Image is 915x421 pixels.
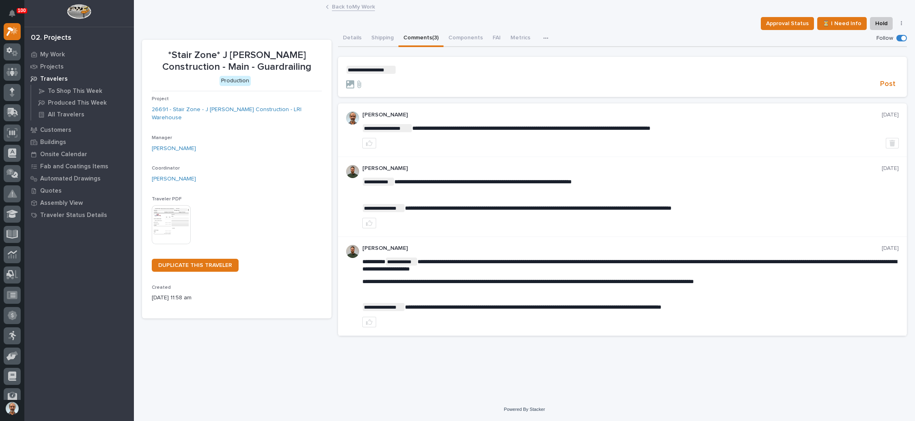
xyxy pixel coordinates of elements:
a: Traveler Status Details [24,209,134,221]
a: To Shop This Week [31,85,134,97]
span: Traveler PDF [152,197,182,202]
span: Manager [152,135,172,140]
p: [DATE] [882,165,899,172]
p: [PERSON_NAME] [362,245,882,252]
span: Coordinator [152,166,180,171]
button: Hold [870,17,893,30]
span: DUPLICATE THIS TRAVELER [158,262,232,268]
p: [DATE] [882,245,899,252]
button: Comments (3) [398,30,444,47]
p: [DATE] [882,112,899,118]
p: Travelers [40,75,68,83]
p: Assembly View [40,200,83,207]
a: Back toMy Work [332,2,375,11]
p: Produced This Week [48,99,107,107]
div: 02. Projects [31,34,71,43]
a: Assembly View [24,197,134,209]
button: Components [444,30,488,47]
button: Shipping [366,30,398,47]
a: Onsite Calendar [24,148,134,160]
button: like this post [362,317,376,327]
p: [DATE] 11:58 am [152,294,322,302]
button: ⏳ I Need Info [817,17,867,30]
span: Approval Status [766,19,809,28]
a: [PERSON_NAME] [152,175,196,183]
button: Delete post [886,138,899,148]
div: Notifications100 [10,10,21,23]
p: [PERSON_NAME] [362,165,882,172]
a: Quotes [24,185,134,197]
p: Projects [40,63,64,71]
a: Fab and Coatings Items [24,160,134,172]
a: Powered By Stacker [504,407,545,412]
img: Workspace Logo [67,4,91,19]
button: like this post [362,218,376,228]
a: All Travelers [31,109,134,120]
p: Customers [40,127,71,134]
img: AOh14GhUnP333BqRmXh-vZ-TpYZQaFVsuOFmGre8SRZf2A=s96-c [346,112,359,125]
button: Metrics [506,30,535,47]
span: Post [880,79,896,89]
div: Production [220,76,251,86]
a: [PERSON_NAME] [152,144,196,153]
a: DUPLICATE THIS TRAVELER [152,259,239,272]
p: My Work [40,51,65,58]
a: 26691 - Stair Zone - J [PERSON_NAME] Construction - LRI Warehouse [152,105,322,122]
span: Hold [875,19,887,28]
p: Fab and Coatings Items [40,163,108,170]
img: AATXAJw4slNr5ea0WduZQVIpKGhdapBAGQ9xVsOeEvl5=s96-c [346,165,359,178]
p: All Travelers [48,111,84,118]
span: Project [152,97,169,101]
button: users-avatar [4,400,21,417]
p: [PERSON_NAME] [362,112,882,118]
a: My Work [24,48,134,60]
button: like this post [362,138,376,148]
p: To Shop This Week [48,88,102,95]
a: Projects [24,60,134,73]
p: Buildings [40,139,66,146]
button: Approval Status [761,17,814,30]
button: FAI [488,30,506,47]
p: Traveler Status Details [40,212,107,219]
p: 100 [18,8,26,13]
p: Onsite Calendar [40,151,87,158]
button: Post [877,79,899,89]
button: Notifications [4,5,21,22]
p: Follow [876,35,893,42]
a: Buildings [24,136,134,148]
a: Customers [24,124,134,136]
a: Travelers [24,73,134,85]
p: Automated Drawings [40,175,101,183]
img: AATXAJw4slNr5ea0WduZQVIpKGhdapBAGQ9xVsOeEvl5=s96-c [346,245,359,258]
a: Produced This Week [31,97,134,108]
button: Details [338,30,366,47]
a: Automated Drawings [24,172,134,185]
span: Created [152,285,171,290]
span: ⏳ I Need Info [822,19,861,28]
p: Quotes [40,187,62,195]
p: *Stair Zone* J [PERSON_NAME] Construction - Main - Guardrailing [152,49,322,73]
